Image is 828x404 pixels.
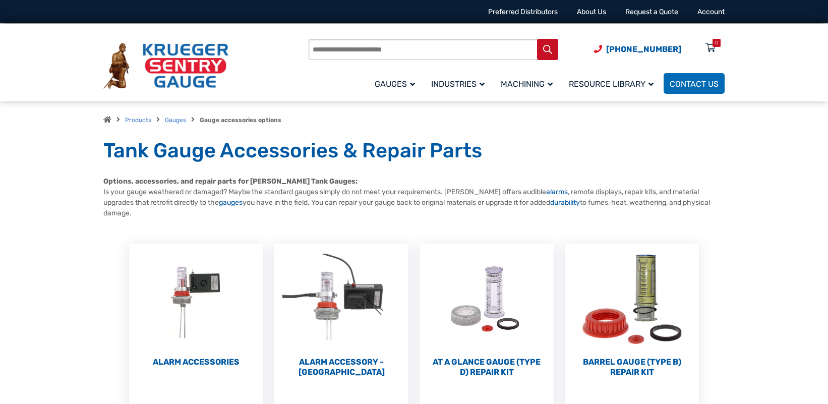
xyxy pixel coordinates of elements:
[577,8,606,16] a: About Us
[697,8,725,16] a: Account
[569,79,654,89] span: Resource Library
[565,357,699,377] h2: Barrel Gauge (Type B) Repair Kit
[565,244,699,377] a: Visit product category Barrel Gauge (Type B) Repair Kit
[375,79,415,89] span: Gauges
[425,72,495,95] a: Industries
[274,357,408,377] h2: Alarm Accessory - [GEOGRAPHIC_DATA]
[565,244,699,355] img: Barrel Gauge (Type B) Repair Kit
[594,43,681,55] a: Phone Number (920) 434-8860
[274,244,408,355] img: Alarm Accessory - DC
[664,73,725,94] a: Contact Us
[715,39,718,47] div: 0
[103,177,358,186] strong: Options, accessories, and repair parts for [PERSON_NAME] Tank Gauges:
[103,138,725,163] h1: Tank Gauge Accessories & Repair Parts
[488,8,558,16] a: Preferred Distributors
[274,244,408,377] a: Visit product category Alarm Accessory - DC
[369,72,425,95] a: Gauges
[546,188,568,196] a: alarms
[129,244,263,367] a: Visit product category Alarm Accessories
[501,79,553,89] span: Machining
[495,72,563,95] a: Machining
[129,357,263,367] h2: Alarm Accessories
[125,117,151,124] a: Products
[670,79,719,89] span: Contact Us
[563,72,664,95] a: Resource Library
[103,43,228,89] img: Krueger Sentry Gauge
[420,244,554,377] a: Visit product category At a Glance Gauge (Type D) Repair Kit
[625,8,678,16] a: Request a Quote
[431,79,485,89] span: Industries
[200,117,281,124] strong: Gauge accessories options
[219,198,243,207] a: gauges
[550,198,580,207] a: durability
[606,44,681,54] span: [PHONE_NUMBER]
[420,244,554,355] img: At a Glance Gauge (Type D) Repair Kit
[165,117,186,124] a: Gauges
[420,357,554,377] h2: At a Glance Gauge (Type D) Repair Kit
[103,176,725,218] p: Is your gauge weathered or damaged? Maybe the standard gauges simply do not meet your requirement...
[129,244,263,355] img: Alarm Accessories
